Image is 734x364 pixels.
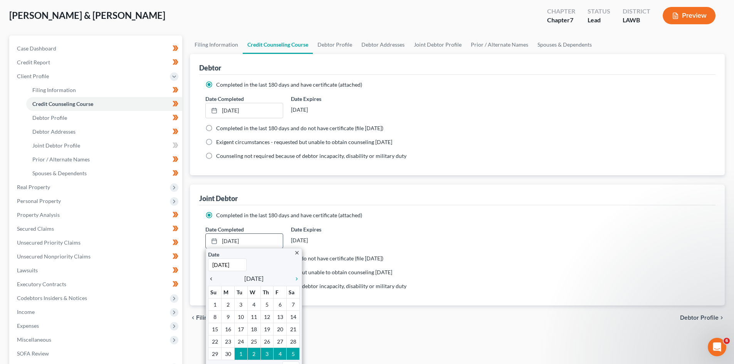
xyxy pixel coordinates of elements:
span: Property Analysis [17,211,60,218]
a: Unsecured Priority Claims [11,236,182,250]
a: [DATE] [206,234,282,248]
th: Sa [287,286,300,299]
td: 1 [208,299,222,311]
button: chevron_left Filing Information [190,315,244,321]
i: close [294,250,300,256]
label: Date Completed [205,95,244,103]
div: Chapter [547,7,575,16]
span: Income [17,309,35,315]
span: Lawsuits [17,267,38,273]
label: Date [208,250,219,258]
td: 4 [247,299,260,311]
a: Property Analysis [11,208,182,222]
div: Joint Debtor [199,194,238,203]
div: Status [588,7,610,16]
th: M [222,286,235,299]
a: Debtor Profile [26,111,182,125]
td: 20 [274,323,287,335]
span: Secured Claims [17,225,54,232]
button: Preview [663,7,716,24]
td: 21 [287,323,300,335]
span: Debtor Profile [680,315,719,321]
div: Debtor [199,63,221,72]
a: Case Dashboard [11,42,182,55]
a: Prior / Alternate Names [26,153,182,166]
a: Secured Claims [11,222,182,236]
td: 29 [208,348,222,360]
th: Tu [234,286,247,299]
th: Th [260,286,274,299]
iframe: Intercom live chat [708,338,726,356]
span: Unsecured Priority Claims [17,239,81,246]
span: Unsecured Nonpriority Claims [17,253,91,260]
span: Credit Report [17,59,50,65]
span: Real Property [17,184,50,190]
span: Case Dashboard [17,45,56,52]
span: SOFA Review [17,350,49,357]
button: Debtor Profile chevron_right [680,315,725,321]
i: chevron_right [290,276,300,282]
td: 12 [260,311,274,323]
a: chevron_right [290,274,300,283]
span: Debtor Profile [32,114,67,121]
th: Su [208,286,222,299]
span: 7 [570,16,573,23]
label: Date Expires [291,95,368,103]
span: Miscellaneous [17,336,51,343]
th: F [274,286,287,299]
td: 2 [222,299,235,311]
a: Credit Counseling Course [26,97,182,111]
td: 23 [222,335,235,348]
span: Executory Contracts [17,281,66,287]
th: W [247,286,260,299]
a: Prior / Alternate Names [466,35,533,54]
span: Completed in the last 180 days and have certificate (attached) [216,212,362,218]
i: chevron_left [208,276,218,282]
a: close [294,248,300,257]
td: 5 [260,299,274,311]
a: Lawsuits [11,263,182,277]
span: Exigent circumstances - requested but unable to obtain counseling [DATE] [216,139,392,145]
td: 15 [208,323,222,335]
td: 10 [234,311,247,323]
span: Spouses & Dependents [32,170,87,176]
a: Executory Contracts [11,277,182,291]
span: Counseling not required because of debtor incapacity, disability or military duty [216,283,406,289]
td: 27 [274,335,287,348]
span: Client Profile [17,73,49,79]
span: Counseling not required because of debtor incapacity, disability or military duty [216,153,406,159]
td: 30 [222,348,235,360]
span: [DATE] [244,274,264,283]
td: 1 [234,348,247,360]
label: Date Expires [291,225,368,233]
a: SOFA Review [11,347,182,361]
a: Credit Report [11,55,182,69]
span: Joint Debtor Profile [32,142,80,149]
span: Completed in the last 180 days and have certificate (attached) [216,81,362,88]
a: Debtor Profile [313,35,357,54]
td: 25 [247,335,260,348]
td: 17 [234,323,247,335]
a: Joint Debtor Profile [409,35,466,54]
div: District [623,7,650,16]
div: Chapter [547,16,575,25]
i: chevron_right [719,315,725,321]
div: LAWB [623,16,650,25]
span: Prior / Alternate Names [32,156,90,163]
a: Debtor Addresses [357,35,409,54]
span: Filing Information [32,87,76,93]
td: 16 [222,323,235,335]
label: Date Completed [205,225,244,233]
span: 6 [724,338,730,344]
td: 4 [274,348,287,360]
td: 13 [274,311,287,323]
td: 18 [247,323,260,335]
span: Exigent circumstances - requested but unable to obtain counseling [DATE] [216,269,392,275]
a: Debtor Addresses [26,125,182,139]
span: Personal Property [17,198,61,204]
td: 28 [287,335,300,348]
a: chevron_left [208,274,218,283]
div: [DATE] [291,233,368,247]
span: Codebtors Insiders & Notices [17,295,87,301]
i: chevron_left [190,315,196,321]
